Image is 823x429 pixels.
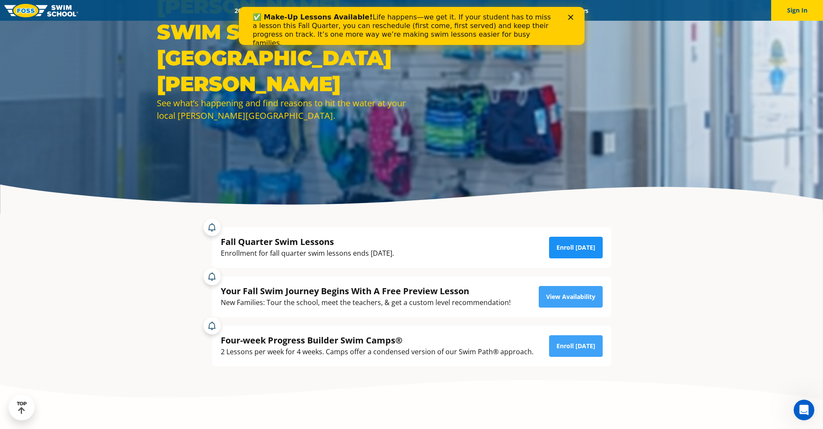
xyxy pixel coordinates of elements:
div: 2 Lessons per week for 4 weeks. Camps offer a condensed version of our Swim Path® approach. [221,346,534,358]
a: About FOSS [393,6,442,15]
div: TOP [17,401,27,414]
a: Careers [560,6,596,15]
div: Life happens—we get it. If your student has to miss a lesson this Fall Quarter, you can reschedul... [14,6,318,41]
div: Your Fall Swim Journey Begins With A Free Preview Lesson [221,285,511,297]
a: Blog [533,6,560,15]
img: FOSS Swim School Logo [4,4,78,17]
a: Enroll [DATE] [549,335,603,357]
div: Four-week Progress Builder Swim Camps® [221,334,534,346]
a: Swim Like [PERSON_NAME] [442,6,533,15]
a: Schools [281,6,318,15]
a: View Availability [539,286,603,308]
b: ✅ Make-Up Lessons Available! [14,6,133,14]
div: Close [329,8,338,13]
iframe: Intercom live chat [794,400,814,420]
div: New Families: Tour the school, meet the teachers, & get a custom level recommendation! [221,297,511,308]
a: Swim Path® Program [318,6,393,15]
div: Enrollment for fall quarter swim lessons ends [DATE]. [221,248,394,259]
a: Enroll [DATE] [549,237,603,258]
div: Fall Quarter Swim Lessons [221,236,394,248]
iframe: Intercom live chat banner [239,7,585,45]
a: 2025 Calendar [227,6,281,15]
div: See what’s happening and find reasons to hit the water at your local [PERSON_NAME][GEOGRAPHIC_DATA]. [157,97,407,122]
